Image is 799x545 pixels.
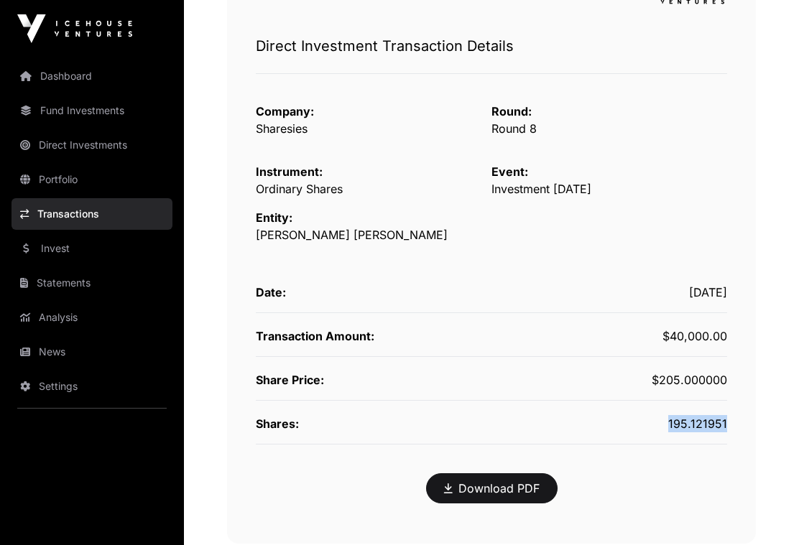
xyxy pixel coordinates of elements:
a: Fund Investments [11,95,172,126]
span: Entity: [256,210,292,225]
span: Share Price: [256,373,324,387]
div: $40,000.00 [491,327,727,345]
span: Event: [491,164,528,179]
span: Investment [DATE] [491,182,591,196]
span: Ordinary Shares [256,182,343,196]
a: Invest [11,233,172,264]
a: Transactions [11,198,172,230]
div: $205.000000 [491,371,727,388]
a: Sharesies [256,121,308,136]
span: Date: [256,285,286,299]
span: Round 8 [491,121,537,136]
a: News [11,336,172,368]
span: Round: [491,104,532,118]
iframe: Chat Widget [727,476,799,545]
div: [DATE] [491,284,727,301]
h1: Direct Investment Transaction Details [256,36,727,56]
a: Statements [11,267,172,299]
span: Shares: [256,416,299,431]
span: Company: [256,104,314,118]
span: Instrument: [256,164,323,179]
span: [PERSON_NAME] [PERSON_NAME] [256,228,448,242]
a: Dashboard [11,60,172,92]
a: Analysis [11,302,172,333]
a: Direct Investments [11,129,172,161]
div: 195.121951 [491,415,727,432]
a: Portfolio [11,164,172,195]
span: Transaction Amount: [256,329,374,343]
button: Download PDF [426,473,558,503]
img: Icehouse Ventures Logo [17,14,132,43]
a: Settings [11,371,172,402]
a: Download PDF [444,480,540,497]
